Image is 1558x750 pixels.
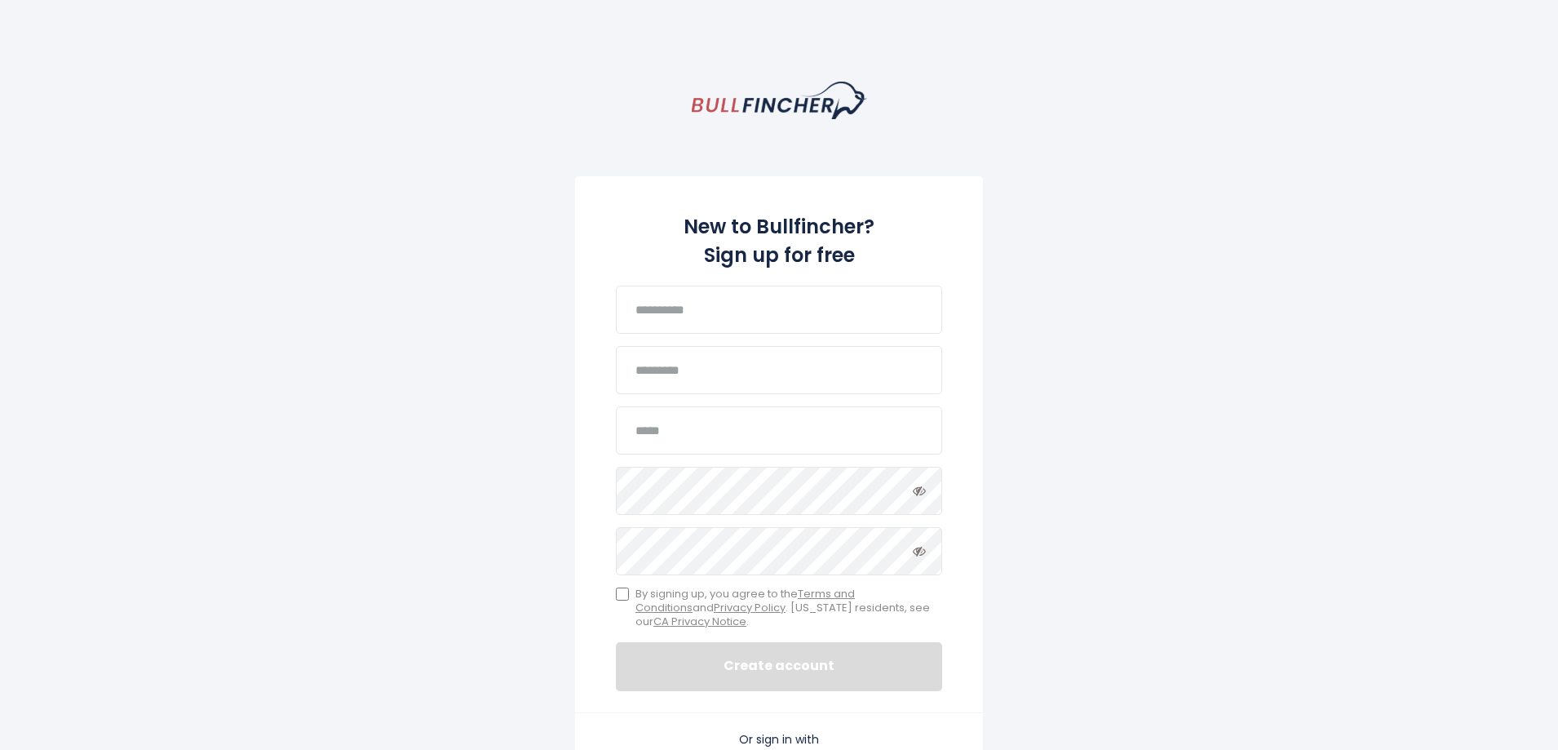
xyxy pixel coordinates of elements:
[616,588,629,601] input: By signing up, you agree to theTerms and ConditionsandPrivacy Policy. [US_STATE] residents, see o...
[616,212,942,269] h2: New to Bullfincher? Sign up for free
[653,614,746,629] a: CA Privacy Notice
[635,586,855,615] a: Terms and Conditions
[692,82,867,119] a: homepage
[616,732,942,747] p: Or sign in with
[913,484,926,497] i: Toggle password visibility
[714,600,786,615] a: Privacy Policy
[635,588,942,629] span: By signing up, you agree to the and . [US_STATE] residents, see our .
[616,642,942,691] button: Create account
